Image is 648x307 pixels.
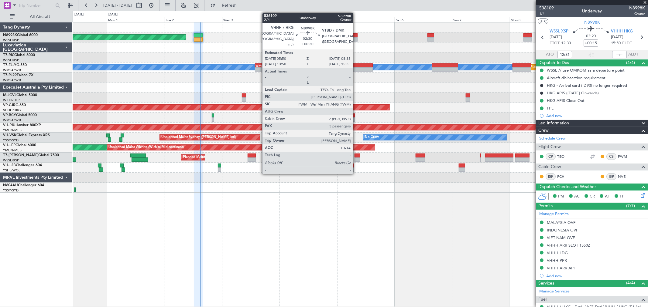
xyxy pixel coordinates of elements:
[3,113,37,117] a: VP-BCYGlobal 5000
[270,68,285,71] div: -
[538,164,561,170] span: Cabin Crew
[538,19,548,24] button: UTC
[626,59,635,66] span: (4/4)
[3,33,38,37] a: N8998KGlobal 6000
[3,63,16,67] span: T7-ELLY
[255,64,270,67] div: WMSA
[217,3,242,8] span: Refresh
[3,33,17,37] span: N8998K
[561,40,571,46] span: 12:30
[452,17,509,22] div: Sun 7
[538,127,549,134] span: Crew
[547,228,578,233] div: INDONESIA OVF
[3,168,20,173] a: YSHL/WOL
[547,98,585,103] div: HKG APIS Close Out
[557,51,572,58] input: --:--
[547,265,575,271] div: VHHH ARR API
[3,138,19,143] a: YSSY/SYD
[538,120,569,127] span: Leg Information
[629,5,645,11] span: N8998K
[510,17,567,22] div: Mon 8
[3,143,15,147] span: VH-LEP
[538,280,554,287] span: Services
[207,1,244,10] button: Refresh
[3,108,21,113] a: VHHH/HKG
[582,8,602,15] div: Underway
[107,17,164,22] div: Mon 1
[183,153,243,162] div: Planned Maint Dubai (Al Maktoum Intl)
[546,173,556,180] div: ISP
[395,17,452,22] div: Sat 6
[539,211,569,217] a: Manage Permits
[3,143,36,147] a: VH-LEPGlobal 6000
[618,174,632,179] a: NVE
[611,40,621,46] span: 15:50
[222,17,279,22] div: Wed 3
[546,153,556,160] div: CP
[546,113,645,118] div: Add new
[606,153,616,160] div: CS
[547,258,567,263] div: VHHH PPR
[538,59,569,66] span: Dispatch To-Dos
[3,103,15,107] span: VP-CJR
[557,174,571,179] a: PCH
[539,5,554,11] span: 536109
[538,184,596,191] span: Dispatch Checks and Weather
[3,38,19,42] a: WSSL/XSP
[547,243,590,248] div: VHHH ARR SLOT 1550Z
[3,93,37,97] a: M-JGVJGlobal 5000
[547,83,627,88] div: HKG - Arrival card (ID93) no longer required
[3,53,35,57] a: T7-RICGlobal 6000
[108,12,118,17] div: [DATE]
[3,93,16,97] span: M-JGVJ
[3,148,22,153] a: YMEN/MEB
[626,203,635,209] span: (7/7)
[606,173,616,180] div: ISP
[611,29,633,35] span: VHHH HKG
[539,136,566,142] a: Schedule Crew
[628,52,638,58] span: ALDT
[3,133,50,137] a: VH-VSKGlobal Express XRS
[3,123,41,127] a: VH-RIUHawker 800XP
[626,280,635,286] span: (4/4)
[3,58,19,62] a: WSSL/XSP
[538,143,561,150] span: Flight Crew
[161,133,236,142] div: Unplanned Maint Sydney ([PERSON_NAME] Intl)
[618,154,632,159] a: PWM
[538,296,547,303] span: Fuel
[584,19,600,25] span: N8998K
[3,164,42,167] a: VH-L2BChallenger 604
[558,194,564,200] span: PM
[547,235,575,240] div: VIET NAM OVF
[279,17,337,22] div: Thu 4
[3,73,33,77] a: T7-PJ29Falcon 7X
[547,106,554,111] div: FPL
[3,128,22,133] a: YMEN/MEB
[3,184,18,187] span: N604AU
[270,64,285,67] div: FACT
[103,3,132,8] span: [DATE] - [DATE]
[546,273,645,278] div: Add new
[165,17,222,22] div: Tue 2
[255,68,270,71] div: -
[3,113,16,117] span: VP-BCY
[611,34,623,40] span: [DATE]
[539,288,570,295] a: Manage Services
[612,51,627,58] input: --:--
[550,29,568,35] span: WSSL XSP
[622,40,632,46] span: ELDT
[19,1,53,10] input: Trip Number
[547,250,568,255] div: VHHH LDG
[3,118,21,123] a: WMSA/SZB
[50,17,107,22] div: Sun 31
[550,40,560,46] span: ETOT
[3,98,20,103] a: WIHH/HLP
[74,12,84,17] div: [DATE]
[3,153,59,157] a: T7-[PERSON_NAME]Global 7500
[605,194,610,200] span: AF
[546,52,556,58] span: ATOT
[3,123,15,127] span: VH-RIU
[3,68,21,73] a: WMSA/SZB
[3,78,21,83] a: WMSA/SZB
[3,153,38,157] span: T7-[PERSON_NAME]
